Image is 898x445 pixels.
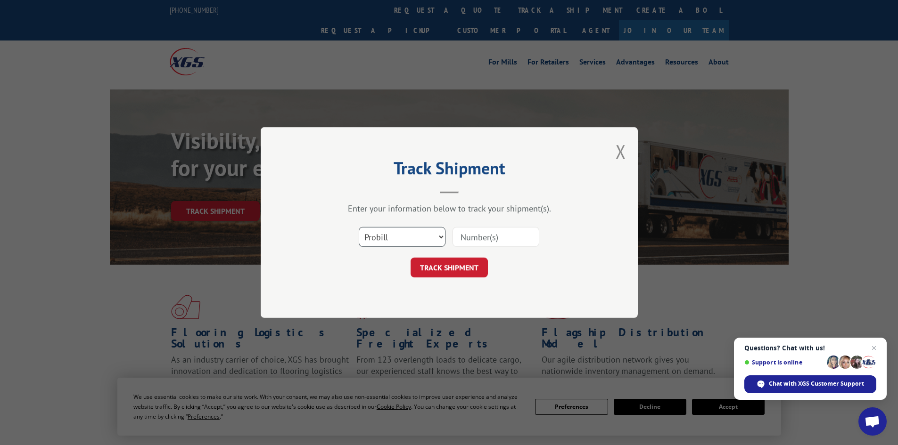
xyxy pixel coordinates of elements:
[744,359,824,366] span: Support is online
[769,380,864,388] span: Chat with XGS Customer Support
[616,139,626,164] button: Close modal
[308,162,591,179] h2: Track Shipment
[453,227,539,247] input: Number(s)
[411,258,488,277] button: TRACK SHIPMENT
[858,407,887,436] div: Open chat
[308,203,591,214] div: Enter your information below to track your shipment(s).
[744,344,876,352] span: Questions? Chat with us!
[868,342,880,354] span: Close chat
[744,375,876,393] div: Chat with XGS Customer Support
